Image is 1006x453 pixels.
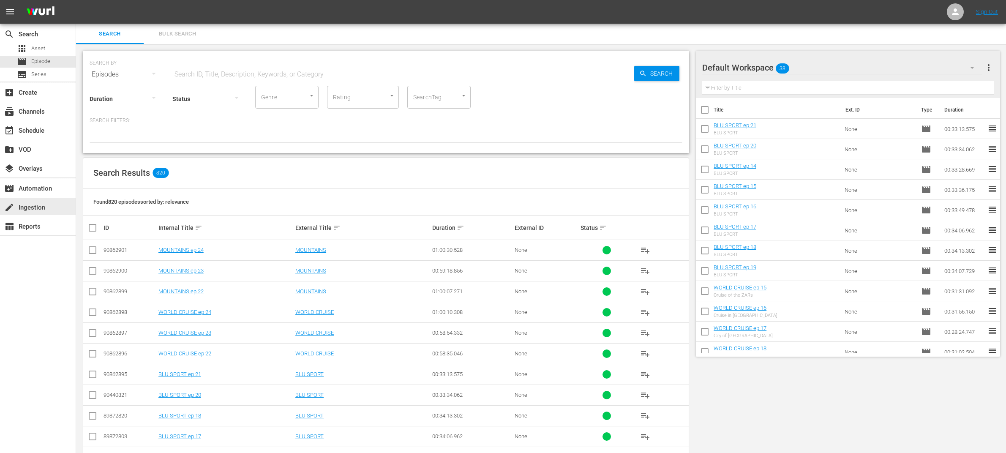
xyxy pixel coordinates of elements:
[714,232,756,237] div: BLU SPORT
[17,44,27,54] span: Asset
[921,225,931,235] span: Episode
[432,371,512,377] div: 00:33:13.575
[295,412,324,419] a: BLU SPORT
[158,309,211,315] a: WORLD CRUISE ep 24
[640,369,650,379] span: playlist_add
[4,221,14,232] span: Reports
[976,8,998,15] a: Sign Out
[714,264,756,270] a: BLU SPORT ep 19
[158,247,204,253] a: MOUNTAINS ep 24
[432,247,512,253] div: 01:00:30.528
[635,302,655,322] button: playlist_add
[432,330,512,336] div: 00:58:54.332
[515,350,578,357] div: None
[841,342,918,362] td: None
[776,60,789,77] span: 38
[714,191,756,196] div: BLU SPORT
[941,322,987,342] td: 00:28:24.747
[841,200,918,220] td: None
[714,272,756,278] div: BLU SPORT
[941,200,987,220] td: 00:33:49.478
[635,385,655,405] button: playlist_add
[987,347,998,357] span: reorder
[104,330,156,336] div: 90862897
[93,199,189,205] span: Found 820 episodes sorted by: relevance
[4,29,14,39] span: Search
[921,266,931,276] span: Episode
[640,287,650,297] span: playlist_add
[158,433,201,439] a: BLU SPORT ep 17
[158,267,204,274] a: MOUNTAINS ep 23
[921,185,931,195] span: Episode
[581,223,633,233] div: Status
[640,328,650,338] span: playlist_add
[714,122,756,128] a: BLU SPORT ep 21
[104,433,156,439] div: 89872803
[104,224,156,231] div: ID
[515,392,578,398] div: None
[841,220,918,240] td: None
[714,313,777,318] div: Cruise in [GEOGRAPHIC_DATA]
[295,433,324,439] a: BLU SPORT
[4,87,14,98] span: Create
[104,412,156,419] div: 89872820
[635,426,655,447] button: playlist_add
[5,7,15,17] span: menu
[714,98,840,122] th: Title
[941,139,987,159] td: 00:33:34.062
[295,330,334,336] a: WORLD CRUISE
[941,240,987,261] td: 00:34:13.302
[195,224,202,232] span: sort
[987,205,998,215] span: reorder
[921,124,931,134] span: Episode
[515,267,578,274] div: None
[635,240,655,260] button: playlist_add
[158,288,204,295] a: MOUNTAINS ep 22
[714,325,766,331] a: WORLD CRUISE ep 17
[841,139,918,159] td: None
[640,307,650,317] span: playlist_add
[841,281,918,301] td: None
[4,145,14,155] span: VOD
[702,56,982,79] div: Default Workspace
[714,211,756,217] div: BLU SPORT
[714,142,756,149] a: BLU SPORT ep 20
[634,66,679,81] button: Search
[515,330,578,336] div: None
[714,284,766,291] a: WORLD CRUISE ep 15
[515,224,578,231] div: External ID
[921,286,931,296] span: Episode
[104,392,156,398] div: 90440321
[295,350,334,357] a: WORLD CRUISE
[31,57,50,65] span: Episode
[714,203,756,210] a: BLU SPORT ep 16
[714,292,766,298] div: Cruise of the ZARs
[158,350,211,357] a: WORLD CRUISE ep 22
[987,184,998,194] span: reorder
[714,224,756,230] a: BLU SPORT ep 17
[714,130,756,136] div: BLU SPORT
[432,350,512,357] div: 00:58:35.046
[921,144,931,154] span: Episode
[640,245,650,255] span: playlist_add
[4,202,14,213] span: Ingestion
[714,333,773,338] div: City of [GEOGRAPHIC_DATA]
[635,281,655,302] button: playlist_add
[93,168,150,178] span: Search Results
[31,70,46,79] span: Series
[635,406,655,426] button: playlist_add
[432,288,512,295] div: 01:00:07.271
[987,265,998,276] span: reorder
[987,326,998,336] span: reorder
[640,411,650,421] span: playlist_add
[388,92,396,100] button: Open
[841,261,918,281] td: None
[158,371,201,377] a: BLU SPORT ep 21
[432,412,512,419] div: 00:34:13.302
[916,98,939,122] th: Type
[941,342,987,362] td: 00:31:02.504
[308,92,316,100] button: Open
[840,98,916,122] th: Ext. ID
[987,286,998,296] span: reorder
[599,224,607,232] span: sort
